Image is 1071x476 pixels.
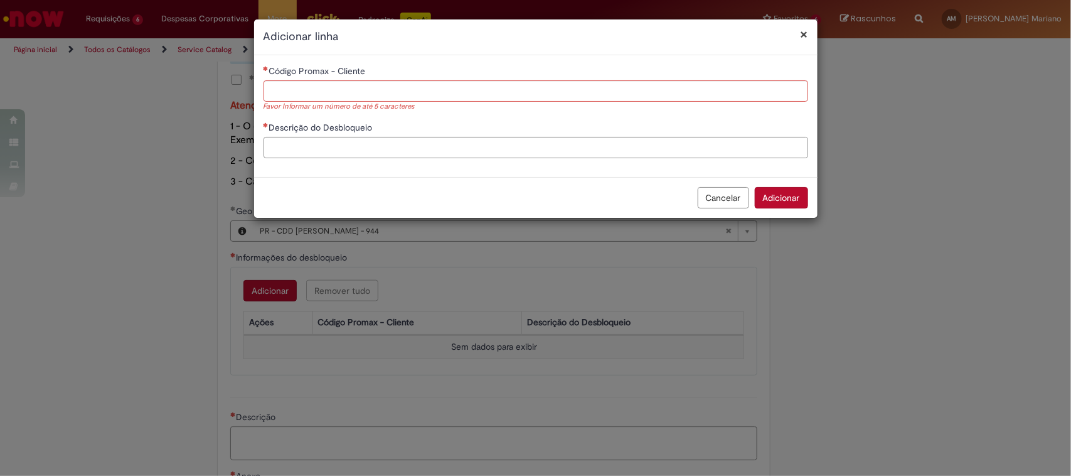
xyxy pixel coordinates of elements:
[801,28,808,41] button: Fechar modal
[264,137,808,158] input: Descrição do Desbloqueio
[264,29,808,45] h2: Adicionar linha
[264,66,269,71] span: Necessários
[269,122,375,133] span: Descrição do Desbloqueio
[698,187,749,208] button: Cancelar
[269,65,368,77] span: Código Promax - Cliente
[264,80,808,102] input: Código Promax - Cliente
[755,187,808,208] button: Adicionar
[264,102,808,112] div: Favor Informar um número de até 5 caracteres
[264,122,269,127] span: Necessários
